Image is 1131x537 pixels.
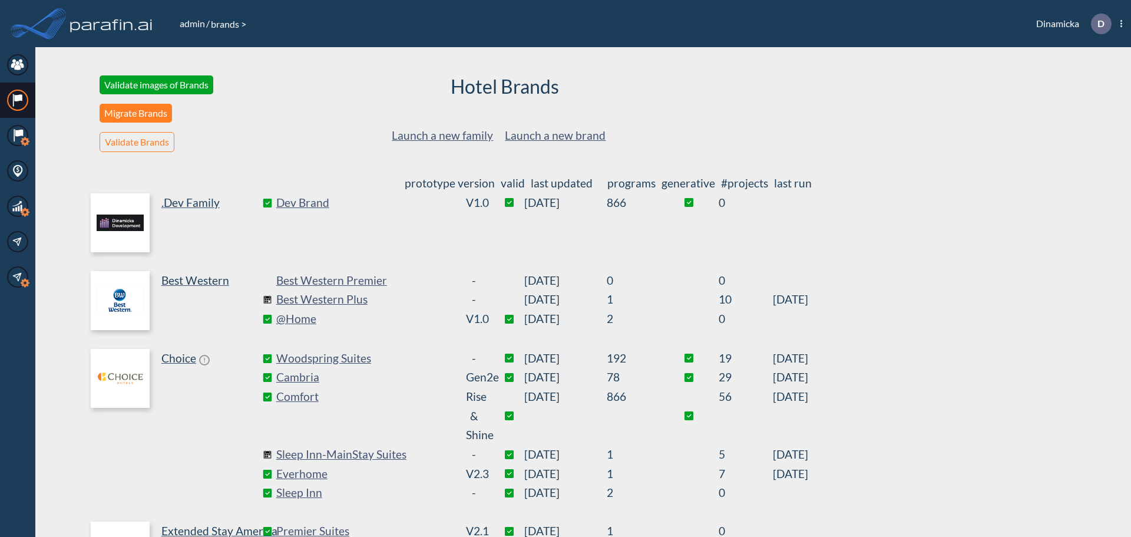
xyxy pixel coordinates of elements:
[719,445,773,464] sapn: 5
[607,483,660,503] sapn: 2
[524,349,607,368] span: [DATE]
[91,193,150,252] img: logo
[531,176,593,190] span: last updated
[719,368,773,387] sapn: 29
[607,349,660,368] sapn: 192
[392,129,493,142] a: Launch a new family
[161,349,196,368] p: Choice
[524,290,607,309] span: [DATE]
[607,309,660,329] sapn: 2
[466,368,482,387] div: Gen2e
[719,349,773,368] sapn: 19
[466,483,482,503] div: -
[774,176,812,190] span: last run
[91,349,267,503] a: Choice!
[719,483,773,503] sapn: 0
[161,193,220,213] p: .Dev Family
[773,368,808,387] span: [DATE]
[210,18,247,29] span: brands >
[505,129,606,142] a: Launch a new brand
[501,176,525,190] span: valid
[161,271,229,291] p: Best Western
[276,349,453,368] a: Woodspring Suites
[662,176,715,190] span: generative
[607,368,660,387] sapn: 78
[607,445,660,464] sapn: 1
[773,464,808,484] span: [DATE]
[91,271,150,330] img: logo
[276,387,453,445] a: Comfort
[91,349,150,408] img: logo
[524,387,607,445] span: [DATE]
[607,271,660,291] sapn: 0
[451,75,559,98] h2: Hotel Brands
[276,309,453,329] a: @Home
[607,176,656,190] span: programs
[773,349,808,368] span: [DATE]
[276,464,453,484] a: Everhome
[100,132,174,152] button: Validate Brands
[524,483,607,503] span: [DATE]
[607,290,660,309] sapn: 1
[276,368,453,387] a: Cambria
[466,271,482,291] div: -
[178,18,206,29] a: admin
[91,271,267,330] a: Best Western
[466,290,482,309] div: -
[607,464,660,484] sapn: 1
[719,271,773,291] sapn: 0
[719,290,773,309] sapn: 10
[719,309,773,329] sapn: 0
[719,464,773,484] sapn: 7
[719,193,773,213] sapn: 0
[263,450,272,459] img: comingSoon
[466,193,482,213] div: v1.0
[524,445,607,464] span: [DATE]
[91,193,267,252] a: .Dev Family
[466,309,482,329] div: v1.0
[719,387,773,445] sapn: 56
[1018,14,1122,34] div: Dinamicka
[524,464,607,484] span: [DATE]
[276,290,453,309] a: Best Western Plus
[773,445,808,464] span: [DATE]
[1097,18,1104,29] p: D
[466,445,482,464] div: -
[466,464,482,484] div: v2.3
[68,12,155,35] img: logo
[178,17,210,31] li: /
[199,355,210,365] span: !
[276,271,453,291] a: Best Western Premier
[721,176,768,190] span: #projects
[276,483,453,503] a: Sleep Inn
[607,193,660,213] sapn: 866
[607,387,660,445] sapn: 866
[405,176,495,190] span: prototype version
[524,309,607,329] span: [DATE]
[524,193,607,213] span: [DATE]
[100,104,172,123] button: Migrate Brands
[773,290,808,309] span: [DATE]
[276,193,453,213] a: Dev Brand
[263,295,272,304] img: comingSoon
[276,445,453,464] a: Sleep Inn-MainStay Suites
[466,349,482,368] div: -
[524,368,607,387] span: [DATE]
[100,75,213,94] button: Validate images of Brands
[773,387,808,445] span: [DATE]
[524,271,607,291] span: [DATE]
[466,387,482,445] div: Rise & Shine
